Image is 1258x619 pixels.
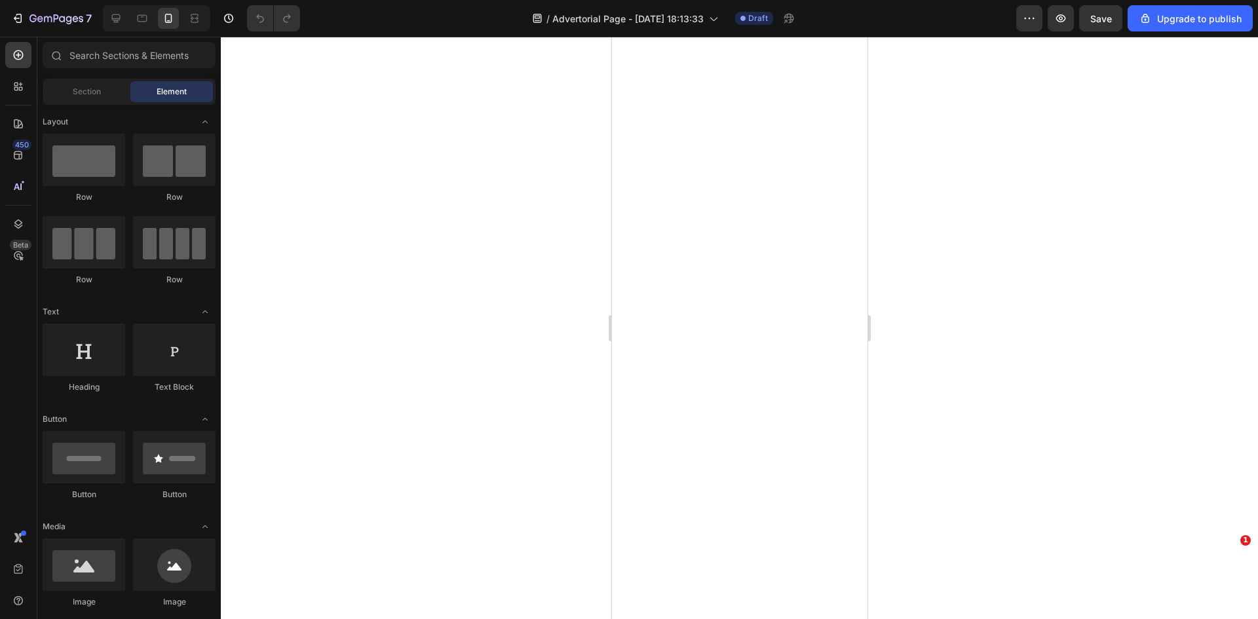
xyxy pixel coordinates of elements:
[546,12,550,26] span: /
[43,306,59,318] span: Text
[43,413,67,425] span: Button
[43,116,68,128] span: Layout
[43,274,125,286] div: Row
[1240,535,1251,546] span: 1
[748,12,768,24] span: Draft
[1128,5,1253,31] button: Upgrade to publish
[5,5,98,31] button: 7
[43,596,125,608] div: Image
[195,516,216,537] span: Toggle open
[133,274,216,286] div: Row
[612,37,867,619] iframe: Design area
[133,381,216,393] div: Text Block
[133,191,216,203] div: Row
[195,111,216,132] span: Toggle open
[157,86,187,98] span: Element
[43,42,216,68] input: Search Sections & Elements
[1090,13,1112,24] span: Save
[43,191,125,203] div: Row
[1213,555,1245,586] iframe: Intercom live chat
[195,301,216,322] span: Toggle open
[195,409,216,430] span: Toggle open
[43,381,125,393] div: Heading
[133,596,216,608] div: Image
[73,86,101,98] span: Section
[133,489,216,500] div: Button
[247,5,300,31] div: Undo/Redo
[1079,5,1122,31] button: Save
[43,489,125,500] div: Button
[552,12,704,26] span: Advertorial Page - [DATE] 18:13:33
[12,140,31,150] div: 450
[1139,12,1242,26] div: Upgrade to publish
[10,240,31,250] div: Beta
[43,521,66,533] span: Media
[86,10,92,26] p: 7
